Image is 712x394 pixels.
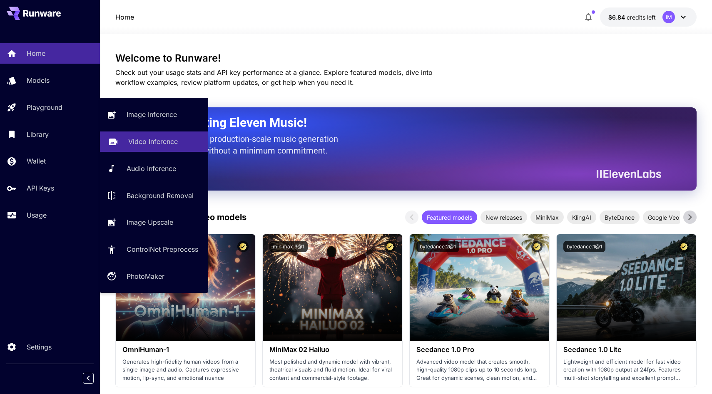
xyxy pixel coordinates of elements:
[100,131,208,152] a: Video Inference
[127,191,194,201] p: Background Removal
[27,129,49,139] p: Library
[567,213,596,222] span: KlingAI
[100,159,208,179] a: Audio Inference
[115,12,134,22] p: Home
[608,14,627,21] span: $6.84
[627,14,656,21] span: credits left
[100,239,208,260] a: ControlNet Preprocess
[115,68,433,87] span: Check out your usage stats and API key performance at a glance. Explore featured models, dive int...
[27,342,52,352] p: Settings
[100,185,208,206] a: Background Removal
[563,241,605,252] button: bytedance:1@1
[100,212,208,233] a: Image Upscale
[678,241,690,252] button: Certified Model – Vetted for best performance and includes a commercial license.
[422,213,477,222] span: Featured models
[662,11,675,23] div: IM
[269,241,308,252] button: minimax:3@1
[83,373,94,384] button: Collapse sidebar
[263,234,402,341] img: alt
[416,241,459,252] button: bytedance:2@1
[115,12,134,22] nav: breadcrumb
[608,13,656,22] div: $6.84248
[531,241,543,252] button: Certified Model – Vetted for best performance and includes a commercial license.
[563,358,690,382] p: Lightweight and efficient model for fast video creation with 1080p output at 24fps. Features mult...
[269,346,396,354] h3: MiniMax 02 Hailuo
[127,109,177,119] p: Image Inference
[600,213,640,222] span: ByteDance
[136,115,655,131] h2: Now Supporting Eleven Music!
[557,234,696,341] img: alt
[27,102,62,112] p: Playground
[27,48,45,58] p: Home
[127,244,198,254] p: ControlNet Preprocess
[416,346,543,354] h3: Seedance 1.0 Pro
[27,75,50,85] p: Models
[600,7,697,27] button: $6.84248
[122,358,249,382] p: Generates high-fidelity human videos from a single image and audio. Captures expressive motion, l...
[563,346,690,354] h3: Seedance 1.0 Lite
[27,210,47,220] p: Usage
[480,213,527,222] span: New releases
[115,52,697,64] h3: Welcome to Runware!
[27,183,54,193] p: API Keys
[136,133,344,156] p: The only way to get production-scale music generation from Eleven Labs without a minimum commitment.
[269,358,396,382] p: Most polished and dynamic model with vibrant, theatrical visuals and fluid motion. Ideal for vira...
[122,346,249,354] h3: OmniHuman‑1
[384,241,396,252] button: Certified Model – Vetted for best performance and includes a commercial license.
[27,156,46,166] p: Wallet
[530,213,564,222] span: MiniMax
[127,164,176,173] p: Audio Inference
[643,213,684,222] span: Google Veo
[100,266,208,287] a: PhotoMaker
[127,271,164,281] p: PhotoMaker
[128,136,178,146] p: Video Inference
[410,234,549,341] img: alt
[89,371,100,386] div: Collapse sidebar
[127,217,173,227] p: Image Upscale
[416,358,543,382] p: Advanced video model that creates smooth, high-quality 1080p clips up to 10 seconds long. Great f...
[100,104,208,125] a: Image Inference
[237,241,249,252] button: Certified Model – Vetted for best performance and includes a commercial license.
